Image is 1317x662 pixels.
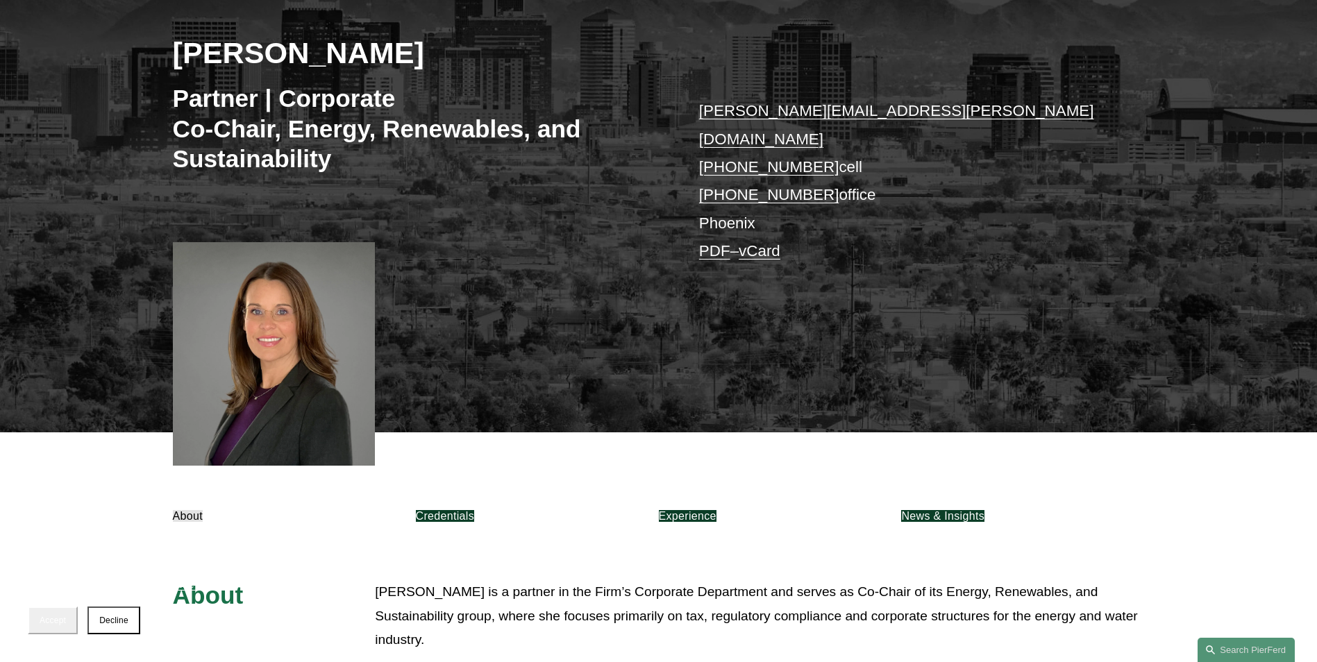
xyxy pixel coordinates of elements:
[739,242,780,260] a: vCard
[173,35,659,71] h2: [PERSON_NAME]
[901,510,984,522] a: News & Insights
[167,579,220,590] a: Cookie Policy
[699,102,1094,147] a: [PERSON_NAME][EMAIL_ADDRESS][PERSON_NAME][DOMAIN_NAME]
[28,606,78,634] button: Accept
[40,616,66,625] span: Accept
[99,616,128,625] span: Decline
[416,510,474,522] a: Credentials
[659,510,716,522] a: Experience
[1198,638,1295,662] a: Search this site
[699,186,839,203] a: [PHONE_NUMBER]
[699,158,839,176] a: [PHONE_NUMBER]
[173,510,203,522] a: About
[14,547,264,649] section: Cookie banner
[699,97,1104,265] p: cell office Phoenix –
[28,561,250,593] p: We use cookies to provide necessary functionality and improve your experience. Read our .
[699,242,730,260] a: PDF
[87,606,140,634] button: Decline
[173,83,659,174] h3: Partner | Corporate Co-Chair, Energy, Renewables, and Sustainability
[375,580,1144,652] p: [PERSON_NAME] is a partner in the Firm’s Corporate Department and serves as Co-Chair of its Energ...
